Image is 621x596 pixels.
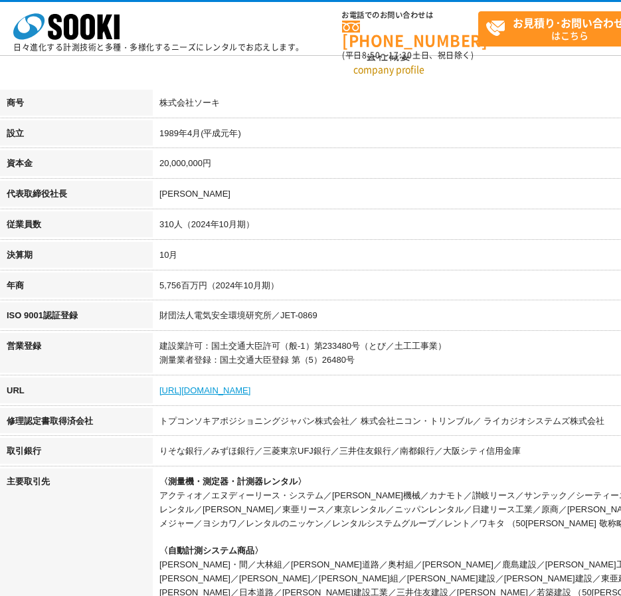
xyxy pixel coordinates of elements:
span: お電話でのお問い合わせは [342,11,478,19]
span: 〈自動計測システム商品〉 [159,546,263,555]
span: 17:30 [389,49,412,61]
span: 8:50 [362,49,381,61]
a: [URL][DOMAIN_NAME] [159,385,250,395]
span: (平日 ～ 土日、祝日除く) [342,49,474,61]
span: 〈測量機・測定器・計測器レンタル〉 [159,476,306,486]
p: 日々進化する計測技術と多種・多様化するニーズにレンタルでお応えします。 [13,43,304,51]
a: [PHONE_NUMBER] [342,21,478,48]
